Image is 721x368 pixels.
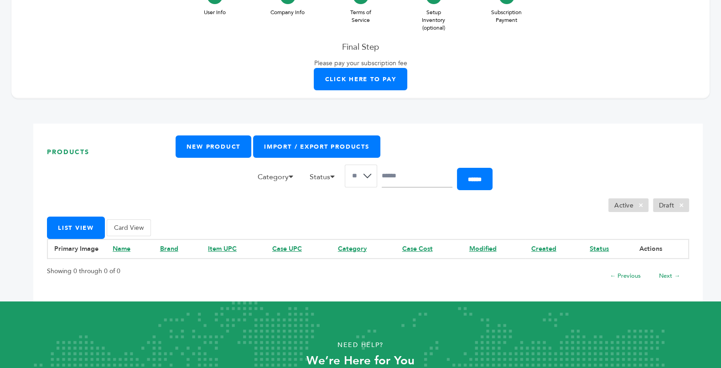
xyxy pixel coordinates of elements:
li: Category [253,171,303,187]
span: User Info [197,9,233,16]
span: × [674,200,689,211]
a: Case Cost [402,244,433,253]
p: Showing 0 through 0 of 0 [47,266,120,277]
h1: Products [47,135,176,169]
a: Category [338,244,367,253]
a: Case UPC [272,244,302,253]
span: × [633,200,648,211]
span: Company Info [270,9,306,16]
a: Modified [469,244,497,253]
a: Name [113,244,130,253]
a: New Product [176,135,251,158]
a: Created [531,244,556,253]
p: Please pay your subscription fee [21,59,700,68]
a: Item UPC [208,244,237,253]
th: Primary Image [47,239,106,259]
p: Need Help? [36,338,685,352]
li: Active [608,198,648,212]
span: Subscription Payment [488,9,525,24]
a: Next → [659,272,680,280]
span: Terms of Service [342,9,379,24]
input: Search [382,165,452,187]
li: Draft [653,198,689,212]
a: Brand [160,244,178,253]
a: Import / Export Products [253,135,380,158]
a: Status [590,244,609,253]
li: Status [305,171,345,187]
button: Card View [107,219,151,236]
button: List View [47,217,105,239]
a: Click here to pay [314,68,407,90]
th: Actions [633,239,689,259]
a: ← Previous [610,272,641,280]
h3: Final Step [21,41,700,59]
span: Setup Inventory (optional) [415,9,452,31]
